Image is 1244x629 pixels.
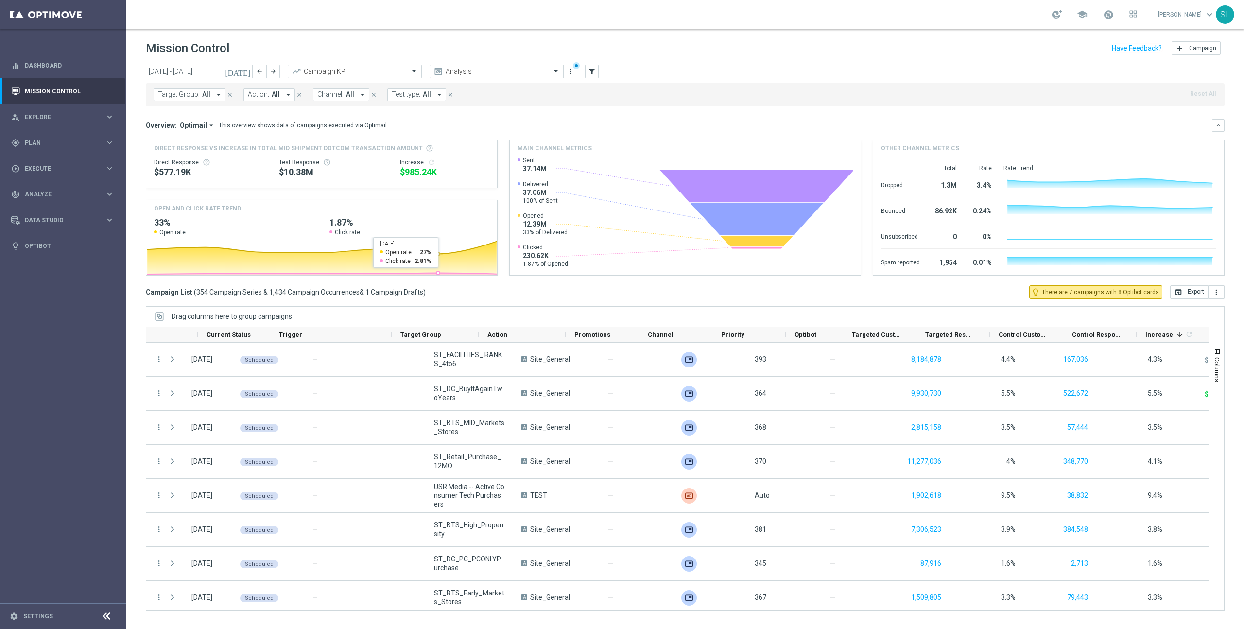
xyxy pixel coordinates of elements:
[296,91,303,98] i: close
[155,491,163,500] button: more_vert
[154,88,225,101] button: Target Group: All arrow_drop_down
[155,389,163,398] button: more_vert
[1006,457,1016,465] span: 4%
[1001,423,1016,431] span: 3.5%
[521,492,527,498] span: A
[240,525,278,534] colored-tag: Scheduled
[518,144,592,153] h4: Main channel metrics
[11,242,20,250] i: lightbulb
[1077,9,1088,20] span: school
[288,65,422,78] ng-select: Campaign KPI
[219,121,387,130] div: This overview shows data of campaigns executed via Optimail
[1001,355,1016,363] span: 4.4%
[566,66,575,77] button: more_vert
[881,144,959,153] h4: Other channel metrics
[155,423,163,432] button: more_vert
[530,491,547,500] span: TEST
[968,254,992,269] div: 0.01%
[755,389,766,397] span: 364
[1189,45,1216,52] span: Campaign
[312,389,318,397] span: —
[155,355,163,364] button: more_vert
[158,90,200,99] span: Target Group:
[1204,9,1215,20] span: keyboard_arrow_down
[1062,524,1089,536] button: 384,548
[25,140,105,146] span: Plan
[155,457,163,466] button: more_vert
[400,331,441,338] span: Target Group
[155,559,163,568] button: more_vert
[180,121,207,130] span: Optimail
[11,216,105,225] div: Data Studio
[11,139,105,147] div: Plan
[521,458,527,464] span: A
[240,491,278,500] colored-tag: Scheduled
[146,41,229,55] h1: Mission Control
[681,590,697,606] img: Adobe SFTP Prod
[224,65,253,79] button: [DATE]
[11,87,115,95] div: Mission Control
[648,331,674,338] span: Channel
[919,558,942,570] button: 87,916
[1001,491,1016,499] span: 9.5%
[999,331,1047,338] span: Control Customers
[830,457,835,466] span: —
[910,353,942,366] button: 8,184,878
[11,242,115,250] button: lightbulb Optibot
[11,61,20,70] i: equalizer
[240,355,278,364] colored-tag: Scheduled
[105,215,114,225] i: keyboard_arrow_right
[530,389,570,398] span: Site_General
[755,355,766,363] span: 393
[155,525,163,534] button: more_vert
[284,90,293,99] i: arrow_drop_down
[574,331,610,338] span: Promotions
[423,90,431,99] span: All
[146,121,177,130] h3: Overview:
[1145,331,1173,338] span: Increase
[191,525,212,534] div: 05 Sep 2025, Friday
[369,89,378,100] button: close
[270,68,276,75] i: arrow_forward
[292,67,301,76] i: trending_up
[1216,5,1234,24] div: SL
[11,52,114,78] div: Dashboard
[925,331,973,338] span: Targeted Response Rate
[1205,356,1240,365] p: $3,492,681
[105,138,114,147] i: keyboard_arrow_right
[370,91,377,98] i: close
[521,356,527,362] span: A
[932,202,957,218] div: 86.92K
[1042,288,1159,297] span: There are 7 campaigns with 8 Optibot cards
[312,491,318,499] span: —
[1062,455,1089,468] button: 348,770
[1066,421,1089,434] button: 57,444
[25,78,114,104] a: Mission Control
[11,113,115,121] button: person_search Explore keyboard_arrow_right
[253,65,266,78] button: arrow_back
[23,613,53,619] a: Settings
[830,355,835,364] span: —
[881,202,920,218] div: Bounced
[11,139,20,147] i: gps_fixed
[146,288,426,297] h3: Campaign List
[225,89,234,100] button: close
[681,420,697,436] div: Adobe SFTP Prod
[400,166,489,178] div: $985,242
[105,112,114,122] i: keyboard_arrow_right
[11,139,115,147] button: gps_fixed Plan keyboard_arrow_right
[608,423,613,432] span: —
[226,91,233,98] i: close
[25,192,105,197] span: Analyze
[155,593,163,602] i: more_vert
[11,216,115,224] button: Data Studio keyboard_arrow_right
[1112,45,1162,52] input: Have Feedback?
[523,251,568,260] span: 230.62K
[681,386,697,402] img: Adobe SFTP Prod
[1003,164,1216,172] div: Rate Trend
[317,90,344,99] span: Channel:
